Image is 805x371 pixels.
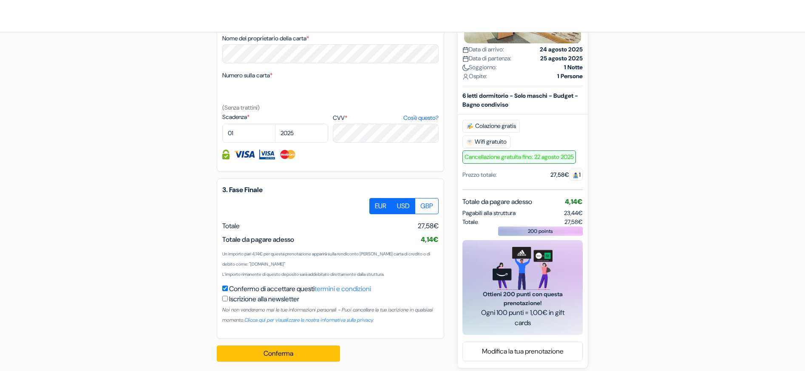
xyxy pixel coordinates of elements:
[222,186,439,194] h5: 3. Fase Finale
[462,170,497,179] div: Prezzo totale:
[462,65,469,71] img: moon.svg
[462,63,497,72] span: Soggiorno:
[564,218,583,227] span: 27,58€
[573,172,579,178] img: guest.svg
[462,218,478,227] span: Totale
[564,209,583,217] span: 23,44€
[222,251,430,267] small: Un importo pari 4,14€ per questa prenotazione apparirà sulla rendiconto [PERSON_NAME] carta di cr...
[462,45,504,54] span: Data di arrivo:
[403,113,439,122] a: Cos'è questo?
[462,136,510,148] span: Wifi gratuito
[370,198,439,214] div: Basic radio toggle button group
[418,221,439,231] span: 27,58€
[421,235,439,244] span: 4,14€
[333,113,439,122] label: CVV
[234,150,255,159] img: Visa
[569,169,583,181] span: 1
[462,209,516,218] span: Pagabili alla struttura
[462,197,532,207] span: Totale da pagare adesso
[462,92,578,108] b: 6 letti dormitorio - Solo maschi - Budget - Bagno condiviso
[369,198,392,214] label: EUR
[540,45,583,54] strong: 24 agosto 2025
[528,227,553,235] span: 200 points
[222,235,294,244] span: Totale da pagare adesso
[462,74,469,80] img: user_icon.svg
[391,198,415,214] label: USD
[540,54,583,63] strong: 25 agosto 2025
[557,72,583,81] strong: 1 Persone
[217,346,340,362] button: Conferma
[10,8,116,23] img: OstelliDellaGioventu.com
[466,139,473,145] img: free_wifi.svg
[462,56,469,62] img: calendar.svg
[222,306,433,323] small: Noi non venderemo mai le tue informazioni personali - Puoi cancellare la tua iscrizione in qualsi...
[244,317,374,323] a: Clicca qui per visualizzare la nostra informativa sulla privacy.
[565,197,583,206] span: 4,14€
[466,123,473,130] img: free_breakfast.svg
[222,221,240,230] span: Totale
[222,150,230,159] img: Le informazioni della carta di credito sono codificate e criptate
[315,284,371,293] a: termini e condizioni
[222,113,328,122] label: Scadenza
[222,272,384,277] small: L’importo rimanente di questo deposito sarà addebitato direttamente dalla struttura.
[564,63,583,72] strong: 1 Notte
[462,72,487,81] span: Ospite:
[550,170,583,179] div: 27,58€
[462,150,576,164] span: Cancellazione gratuita fino: 22 agosto 2025
[279,150,297,159] img: Master Card
[229,284,371,294] label: Confermo di accettare questi
[462,120,520,133] span: Colazione gratis
[415,198,439,214] label: GBP
[473,308,573,328] span: Ogni 100 punti = 1,00€ in gift cards
[463,343,582,360] a: Modifica la tua prenotazione
[473,290,573,308] span: Ottieni 200 punti con questa prenotazione!
[462,47,469,53] img: calendar.svg
[493,247,553,290] img: gift_card_hero_new.png
[222,71,272,80] label: Numero sulla carta
[462,54,511,63] span: Data di partenza:
[222,104,260,111] small: (Senza trattini)
[222,34,309,43] label: Nome del proprietario della carta
[229,294,299,304] label: Iscrizione alla newsletter
[259,150,275,159] img: Visa Electron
